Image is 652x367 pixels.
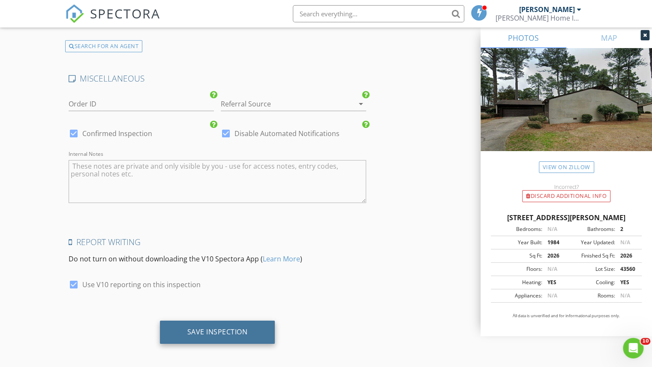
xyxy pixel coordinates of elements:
[615,265,639,273] div: 43560
[65,4,84,23] img: The Best Home Inspection Software - Spectora
[493,239,542,246] div: Year Built:
[547,265,557,273] span: N/A
[542,279,566,286] div: YES
[496,14,581,22] div: Hitchcock Home Inspections
[640,338,650,345] span: 10
[481,48,652,172] img: streetview
[493,292,542,300] div: Appliances:
[542,252,566,260] div: 2026
[90,4,160,22] span: SPECTORA
[493,279,542,286] div: Heating:
[566,27,652,48] a: MAP
[566,239,615,246] div: Year Updated:
[481,27,566,48] a: PHOTOS
[187,328,248,336] div: Save Inspection
[566,279,615,286] div: Cooling:
[620,292,630,299] span: N/A
[69,237,366,248] h4: Report Writing
[82,129,152,138] label: Confirmed Inspection
[539,161,594,173] a: View on Zillow
[522,190,610,202] div: Discard Additional info
[566,252,615,260] div: Finished Sq Ft:
[615,225,639,233] div: 2
[493,225,542,233] div: Bedrooms:
[566,225,615,233] div: Bathrooms:
[547,292,557,299] span: N/A
[491,313,642,319] p: All data is unverified and for informational purposes only.
[623,338,643,358] iframe: Intercom live chat
[293,5,464,22] input: Search everything...
[493,265,542,273] div: Floors:
[542,239,566,246] div: 1984
[65,12,160,30] a: SPECTORA
[566,265,615,273] div: Lot Size:
[69,254,366,264] p: Do not turn on without downloading the V10 Spectora App ( )
[481,183,652,190] div: Incorrect?
[620,239,630,246] span: N/A
[493,252,542,260] div: Sq Ft:
[615,279,639,286] div: YES
[234,129,340,138] label: Disable Automated Notifications
[69,73,366,84] h4: MISCELLANEOUS
[65,40,142,52] div: SEARCH FOR AN AGENT
[82,280,201,289] label: Use V10 reporting on this inspection
[263,254,300,264] a: Learn More
[615,252,639,260] div: 2026
[547,225,557,233] span: N/A
[69,160,366,203] textarea: Internal Notes
[519,5,575,14] div: [PERSON_NAME]
[566,292,615,300] div: Rooms:
[356,99,366,109] i: arrow_drop_down
[491,212,642,223] div: [STREET_ADDRESS][PERSON_NAME]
